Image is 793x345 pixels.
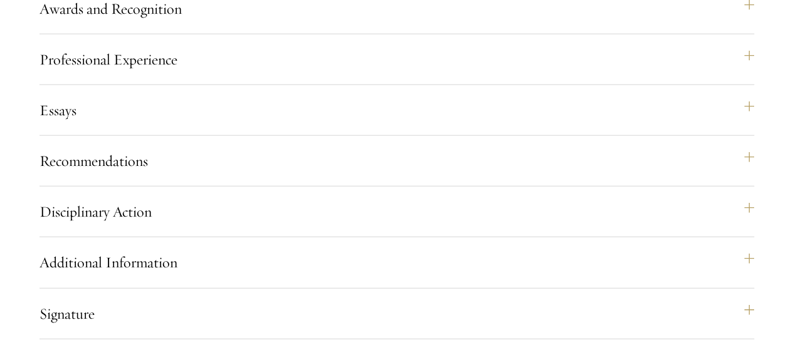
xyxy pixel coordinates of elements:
button: Essays [39,95,754,125]
button: Disciplinary Action [39,197,754,227]
button: Signature [39,299,754,329]
button: Professional Experience [39,44,754,75]
button: Additional Information [39,247,754,277]
button: Recommendations [39,146,754,176]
